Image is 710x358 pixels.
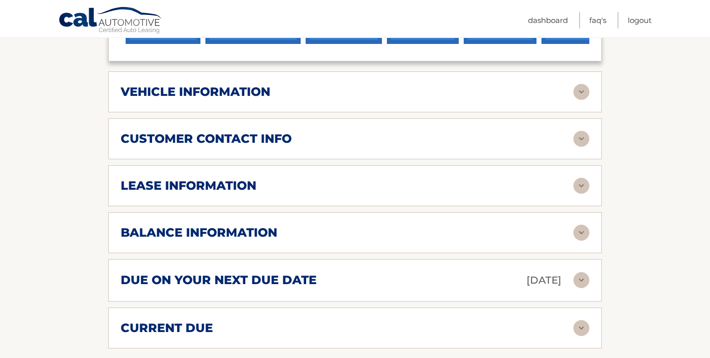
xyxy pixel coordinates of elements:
[573,272,589,288] img: accordion-rest.svg
[573,320,589,336] img: accordion-rest.svg
[573,225,589,241] img: accordion-rest.svg
[573,178,589,194] img: accordion-rest.svg
[121,131,292,146] h2: customer contact info
[528,12,568,28] a: Dashboard
[589,12,606,28] a: FAQ's
[121,273,317,288] h2: due on your next due date
[121,225,277,240] h2: balance information
[58,6,163,35] a: Cal Automotive
[121,321,213,336] h2: current due
[628,12,652,28] a: Logout
[573,131,589,147] img: accordion-rest.svg
[573,84,589,100] img: accordion-rest.svg
[527,272,561,289] p: [DATE]
[121,84,270,99] h2: vehicle information
[121,178,256,193] h2: lease information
